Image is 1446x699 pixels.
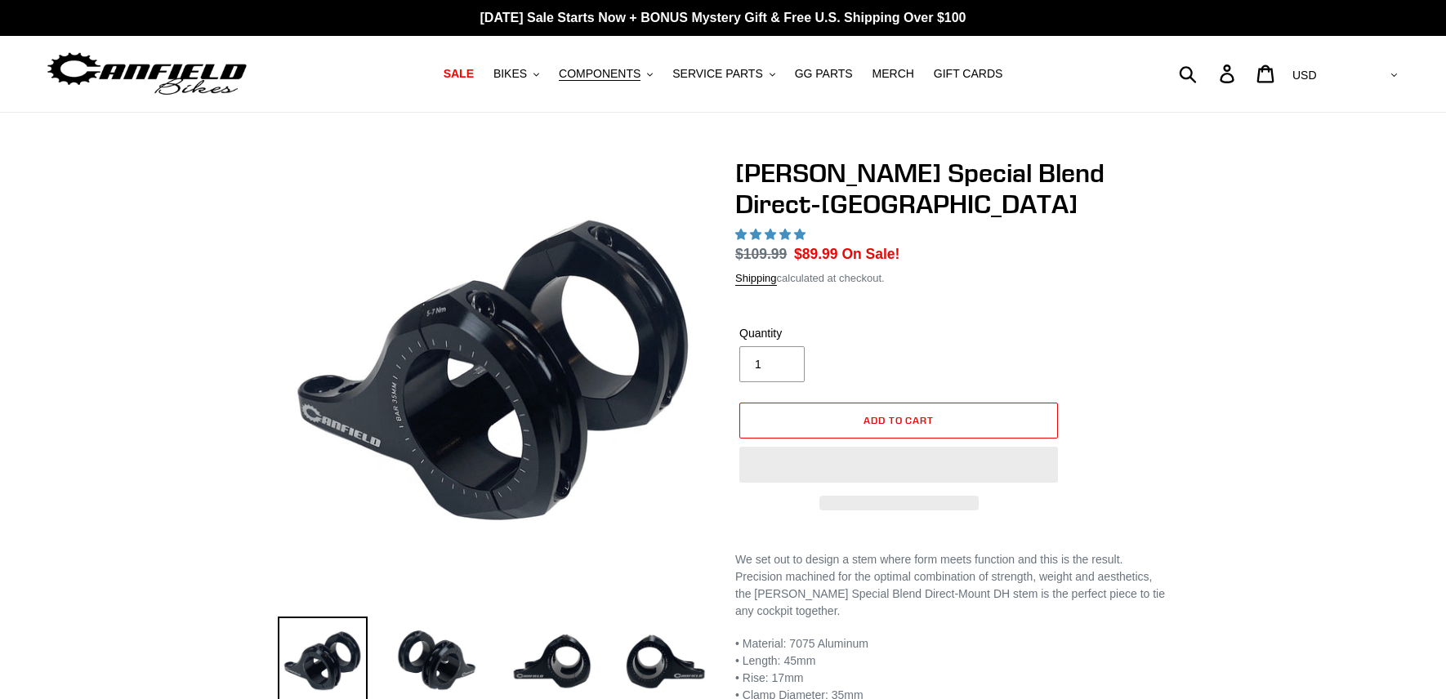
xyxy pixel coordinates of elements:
img: Canfield Bikes [45,48,249,100]
a: GG PARTS [787,63,861,85]
span: GIFT CARDS [934,67,1003,81]
input: Search [1188,56,1230,91]
a: Shipping [735,272,777,286]
a: SALE [435,63,482,85]
span: BIKES [493,67,527,81]
span: $89.99 [794,246,838,262]
button: COMPONENTS [551,63,661,85]
span: MERCH [873,67,914,81]
span: SERVICE PARTS [672,67,762,81]
button: SERVICE PARTS [664,63,783,85]
button: BIKES [485,63,547,85]
p: We set out to design a stem where form meets function and this is the result. Precision machined ... [735,551,1168,620]
span: GG PARTS [795,67,853,81]
span: Add to cart [864,414,935,426]
h1: [PERSON_NAME] Special Blend Direct-[GEOGRAPHIC_DATA] [735,158,1168,220]
span: SALE [444,67,474,81]
span: 5.00 stars [735,228,809,241]
button: Add to cart [739,403,1058,439]
a: GIFT CARDS [926,63,1011,85]
s: $109.99 [735,246,787,262]
label: Quantity [739,325,895,342]
div: calculated at checkout. [735,270,1168,287]
span: On Sale! [841,243,899,265]
span: COMPONENTS [559,67,640,81]
a: MERCH [864,63,922,85]
img: Canfield Special Blend Direct-Mount DH Stem [281,161,707,587]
